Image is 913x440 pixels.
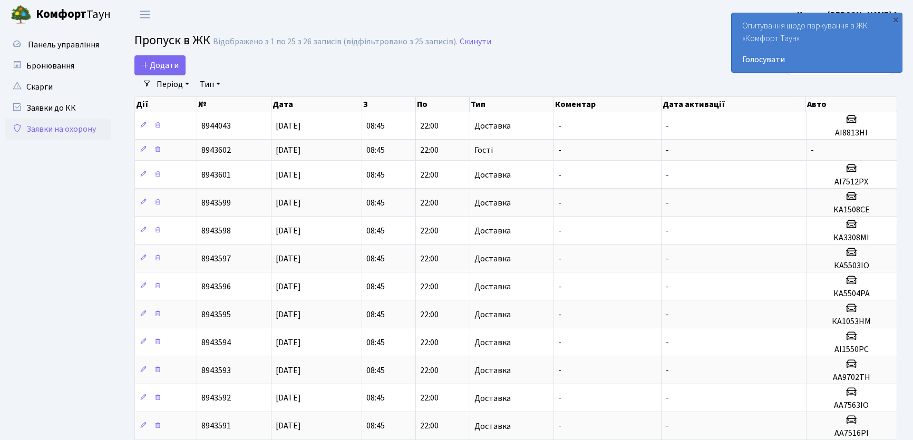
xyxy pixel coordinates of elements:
a: Скарги [5,76,111,97]
span: - [666,281,669,292]
span: Доставка [474,282,511,291]
span: 22:00 [420,120,439,132]
button: Переключити навігацію [132,6,158,23]
span: 8943593 [201,365,231,376]
span: 8943597 [201,253,231,265]
span: 22:00 [420,393,439,404]
span: 08:45 [366,337,385,348]
div: × [890,14,901,25]
span: 8943591 [201,421,231,432]
th: Авто [806,97,897,112]
span: - [666,253,669,265]
span: 8943595 [201,309,231,320]
a: Бронювання [5,55,111,76]
th: № [197,97,271,112]
span: - [558,144,561,156]
span: - [666,309,669,320]
span: - [666,393,669,404]
span: [DATE] [276,281,301,292]
a: Заявки до КК [5,97,111,119]
span: 8943601 [201,169,231,181]
span: 8943602 [201,144,231,156]
span: 08:45 [366,197,385,209]
span: - [558,120,561,132]
th: Дії [135,97,197,112]
span: [DATE] [276,393,301,404]
b: Цитрус [PERSON_NAME] А. [797,9,900,21]
span: - [558,365,561,376]
span: - [811,144,814,156]
span: - [558,393,561,404]
span: - [558,197,561,209]
span: - [666,337,669,348]
a: Період [152,75,193,93]
span: 22:00 [420,169,439,181]
a: Голосувати [742,53,891,66]
span: Гості [474,146,493,154]
span: 08:45 [366,169,385,181]
span: - [666,197,669,209]
span: Доставка [474,338,511,347]
th: Тип [470,97,553,112]
span: Доставка [474,171,511,179]
h5: АА9702ТН [811,373,892,383]
span: 08:45 [366,281,385,292]
span: Пропуск в ЖК [134,31,210,50]
span: [DATE] [276,421,301,432]
a: Панель управління [5,34,111,55]
th: По [416,97,470,112]
h5: АА7516PI [811,428,892,438]
span: Таун [36,6,111,24]
span: 08:45 [366,365,385,376]
span: 08:45 [366,120,385,132]
span: - [558,169,561,181]
span: - [558,337,561,348]
a: Заявки на охорону [5,119,111,140]
a: Додати [134,55,186,75]
span: 08:45 [366,309,385,320]
h5: КА5504РА [811,289,892,299]
h5: КА3308МІ [811,233,892,243]
span: - [666,365,669,376]
span: Доставка [474,199,511,207]
span: [DATE] [276,225,301,237]
span: 8943592 [201,393,231,404]
span: 22:00 [420,197,439,209]
span: 8943596 [201,281,231,292]
th: Коментар [554,97,662,112]
a: Скинути [460,37,491,47]
h5: АІ8813НІ [811,128,892,138]
span: - [558,309,561,320]
span: 8943598 [201,225,231,237]
span: 08:45 [366,144,385,156]
span: [DATE] [276,144,301,156]
span: Додати [141,60,179,71]
span: 08:45 [366,253,385,265]
h5: АІ1550РС [811,345,892,355]
span: 08:45 [366,225,385,237]
h5: КА5503ІО [811,261,892,271]
span: 08:45 [366,421,385,432]
span: 8943594 [201,337,231,348]
span: 22:00 [420,337,439,348]
h5: КА1508СЕ [811,205,892,215]
span: 8944043 [201,120,231,132]
span: 22:00 [420,421,439,432]
h5: КА1053НМ [811,317,892,327]
span: [DATE] [276,197,301,209]
th: З [362,97,416,112]
span: 22:00 [420,281,439,292]
span: Доставка [474,122,511,130]
h5: АА7563ІО [811,400,892,410]
h5: АІ7512РХ [811,177,892,187]
span: - [666,421,669,432]
span: Панель управління [28,39,99,51]
img: logo.png [11,4,32,25]
span: [DATE] [276,120,301,132]
span: - [666,225,669,237]
span: [DATE] [276,253,301,265]
span: 8943599 [201,197,231,209]
span: - [666,169,669,181]
span: [DATE] [276,337,301,348]
a: Тип [196,75,225,93]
